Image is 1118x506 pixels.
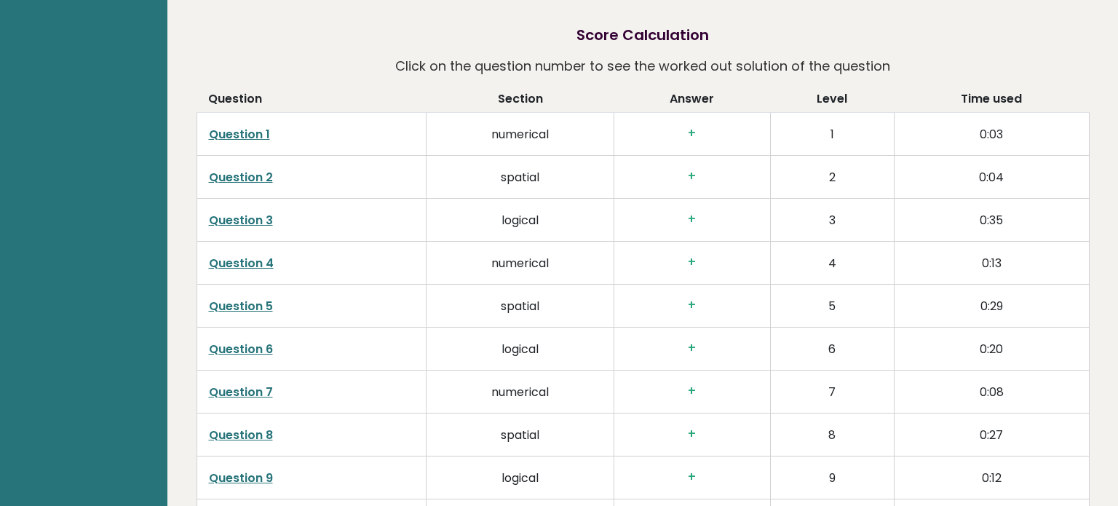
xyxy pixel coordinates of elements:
h2: Score Calculation [576,24,709,46]
th: Question [197,90,427,113]
th: Level [770,90,895,113]
td: 0:29 [895,284,1089,327]
th: Section [427,90,614,113]
h3: + [626,427,758,442]
h3: + [626,341,758,356]
td: logical [427,327,614,370]
p: Click on the question number to see the worked out solution of the question [395,53,890,79]
h3: + [626,126,758,141]
td: 5 [770,284,895,327]
td: 2 [770,155,895,198]
a: Question 5 [209,298,273,315]
td: spatial [427,284,614,327]
td: 6 [770,327,895,370]
th: Answer [614,90,770,113]
td: 0:27 [895,413,1089,456]
td: numerical [427,370,614,413]
td: 4 [770,241,895,284]
h3: + [626,255,758,270]
td: 3 [770,198,895,241]
td: logical [427,198,614,241]
td: spatial [427,413,614,456]
td: 9 [770,456,895,499]
td: numerical [427,241,614,284]
td: 8 [770,413,895,456]
h3: + [626,470,758,485]
td: 0:08 [895,370,1089,413]
td: numerical [427,112,614,155]
td: 7 [770,370,895,413]
a: Question 8 [209,427,273,443]
th: Time used [895,90,1089,113]
a: Question 4 [209,255,274,272]
h3: + [626,384,758,399]
td: 0:13 [895,241,1089,284]
a: Question 3 [209,212,273,229]
td: 0:35 [895,198,1089,241]
td: spatial [427,155,614,198]
td: 0:04 [895,155,1089,198]
td: logical [427,456,614,499]
a: Question 1 [209,126,270,143]
td: 0:20 [895,327,1089,370]
td: 0:03 [895,112,1089,155]
a: Question 7 [209,384,273,400]
td: 1 [770,112,895,155]
h3: + [626,298,758,313]
td: 0:12 [895,456,1089,499]
a: Question 9 [209,470,273,486]
h3: + [626,212,758,227]
a: Question 2 [209,169,273,186]
a: Question 6 [209,341,273,357]
h3: + [626,169,758,184]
